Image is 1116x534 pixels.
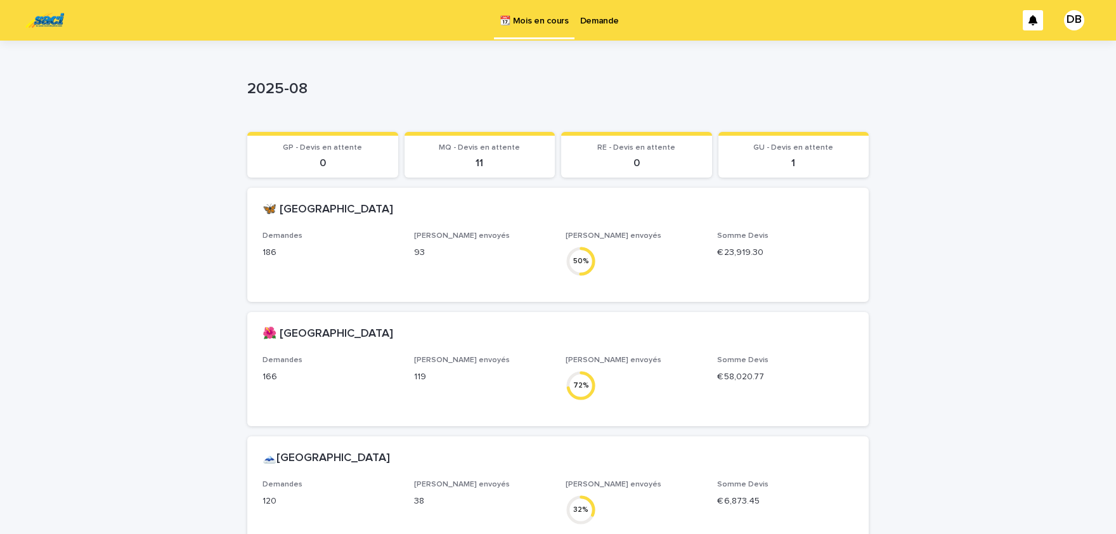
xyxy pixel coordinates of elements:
[263,370,399,384] p: 166
[414,246,550,259] p: 93
[263,356,302,364] span: Demandes
[263,452,390,466] h2: 🗻[GEOGRAPHIC_DATA]
[717,246,853,259] p: € 23,919.30
[566,503,596,516] div: 32 %
[247,80,864,98] p: 2025-08
[255,157,391,169] p: 0
[717,481,769,488] span: Somme Devis
[566,254,596,268] div: 50 %
[566,481,661,488] span: [PERSON_NAME] envoyés
[412,157,548,169] p: 11
[717,495,853,508] p: € 6,873.45
[717,370,853,384] p: € 58,020.77
[569,157,704,169] p: 0
[439,144,520,152] span: MQ - Devis en attente
[263,203,393,217] h2: 🦋 [GEOGRAPHIC_DATA]
[283,144,362,152] span: GP - Devis en attente
[263,232,302,240] span: Demandes
[566,356,661,364] span: [PERSON_NAME] envoyés
[717,232,769,240] span: Somme Devis
[414,495,550,508] p: 38
[597,144,675,152] span: RE - Devis en attente
[263,327,393,341] h2: 🌺 [GEOGRAPHIC_DATA]
[263,481,302,488] span: Demandes
[263,495,399,508] p: 120
[726,157,862,169] p: 1
[414,370,550,384] p: 119
[1064,10,1084,30] div: DB
[414,232,510,240] span: [PERSON_NAME] envoyés
[263,246,399,259] p: 186
[717,356,769,364] span: Somme Devis
[566,232,661,240] span: [PERSON_NAME] envoyés
[566,379,596,392] div: 72 %
[414,356,510,364] span: [PERSON_NAME] envoyés
[753,144,833,152] span: GU - Devis en attente
[414,481,510,488] span: [PERSON_NAME] envoyés
[25,8,64,33] img: UC29JcTLQ3GheANZ19ks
